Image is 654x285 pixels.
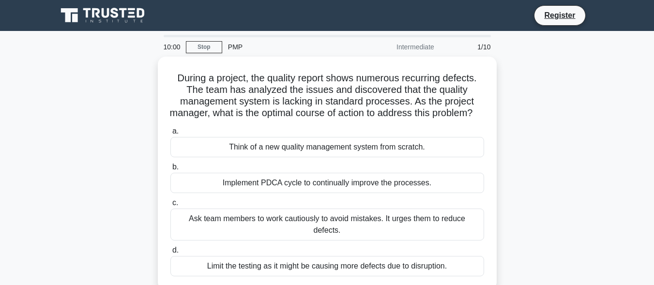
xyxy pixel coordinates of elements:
div: 10:00 [158,37,186,57]
div: Limit the testing as it might be causing more defects due to disruption. [170,256,484,276]
a: Register [538,9,581,21]
h5: During a project, the quality report shows numerous recurring defects. The team has analyzed the ... [169,72,485,120]
div: PMP [222,37,355,57]
div: 1/10 [440,37,497,57]
div: Think of a new quality management system from scratch. [170,137,484,157]
span: b. [172,163,179,171]
span: d. [172,246,179,254]
a: Stop [186,41,222,53]
span: a. [172,127,179,135]
div: Ask team members to work cautiously to avoid mistakes. It urges them to reduce defects. [170,209,484,240]
div: Implement PDCA cycle to continually improve the processes. [170,173,484,193]
div: Intermediate [355,37,440,57]
span: c. [172,198,178,207]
